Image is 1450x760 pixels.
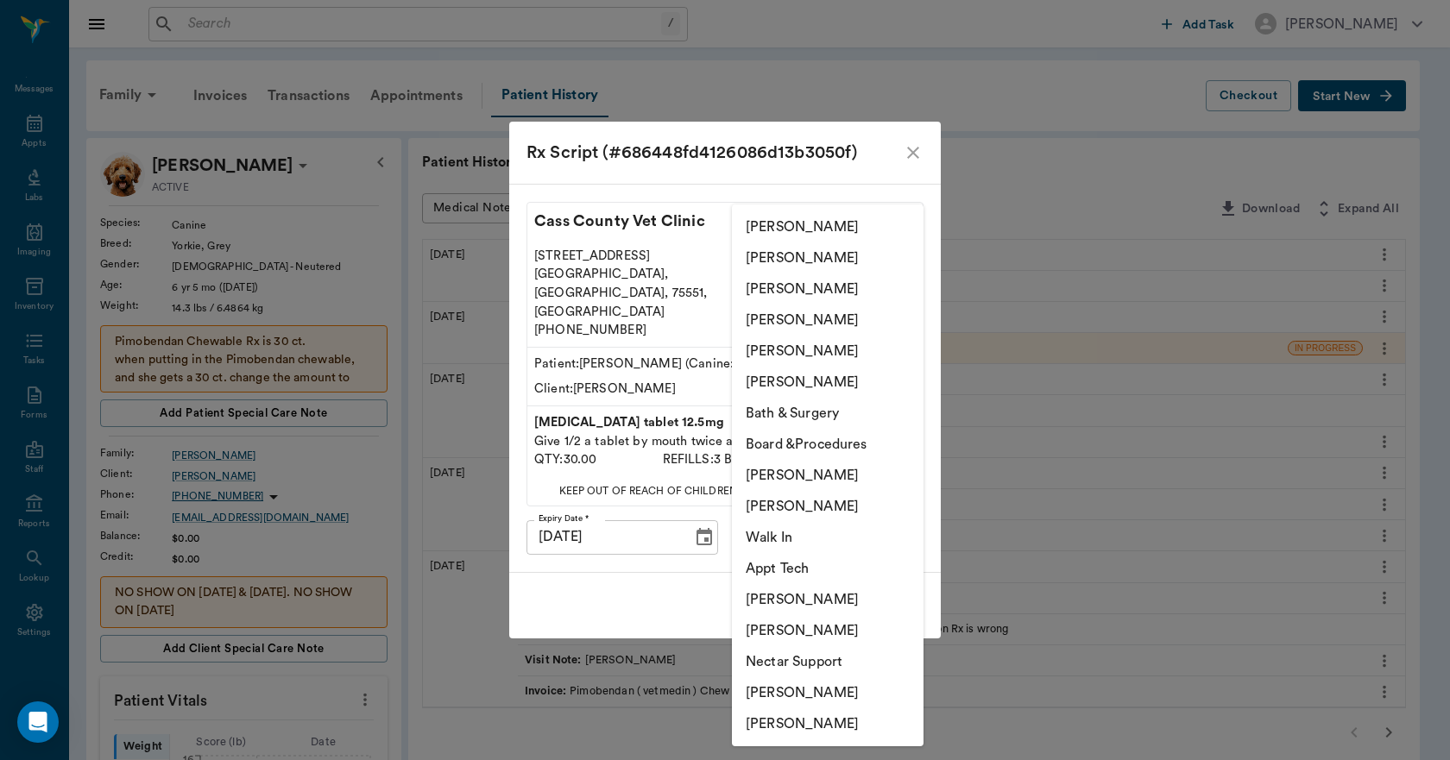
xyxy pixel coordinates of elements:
[732,708,924,739] li: [PERSON_NAME]
[17,701,59,743] div: Open Intercom Messenger
[732,429,924,460] li: Board &Procedures
[732,398,924,429] li: Bath & Surgery
[732,522,924,553] li: Walk In
[732,491,924,522] li: [PERSON_NAME]
[732,615,924,646] li: [PERSON_NAME]
[732,367,924,398] li: [PERSON_NAME]
[732,553,924,584] li: Appt Tech
[732,336,924,367] li: [PERSON_NAME]
[732,242,924,273] li: [PERSON_NAME]
[732,211,924,242] li: [PERSON_NAME]
[732,646,924,677] li: Nectar Support
[732,460,924,491] li: [PERSON_NAME]
[732,273,924,305] li: [PERSON_NAME]
[732,584,924,615] li: [PERSON_NAME]
[732,305,924,336] li: [PERSON_NAME]
[732,677,924,708] li: [PERSON_NAME]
